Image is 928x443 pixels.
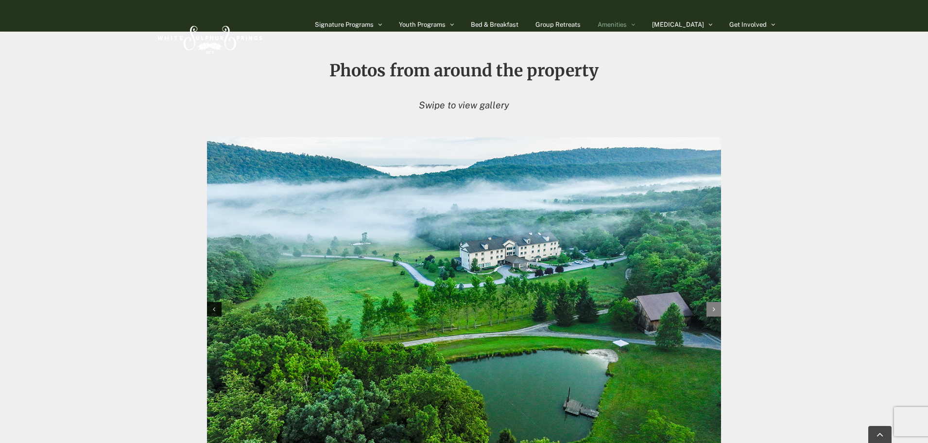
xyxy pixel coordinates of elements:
[598,21,627,28] span: Amenities
[207,302,222,317] div: Previous slide
[471,21,518,28] span: Bed & Breakfast
[419,100,509,110] em: Swipe to view gallery
[729,21,767,28] span: Get Involved
[535,21,581,28] span: Group Retreats
[706,302,721,317] div: Next slide
[153,15,265,61] img: White Sulphur Springs Logo
[315,21,374,28] span: Signature Programs
[207,62,721,79] h2: Photos from around the property
[399,21,446,28] span: Youth Programs
[652,21,704,28] span: [MEDICAL_DATA]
